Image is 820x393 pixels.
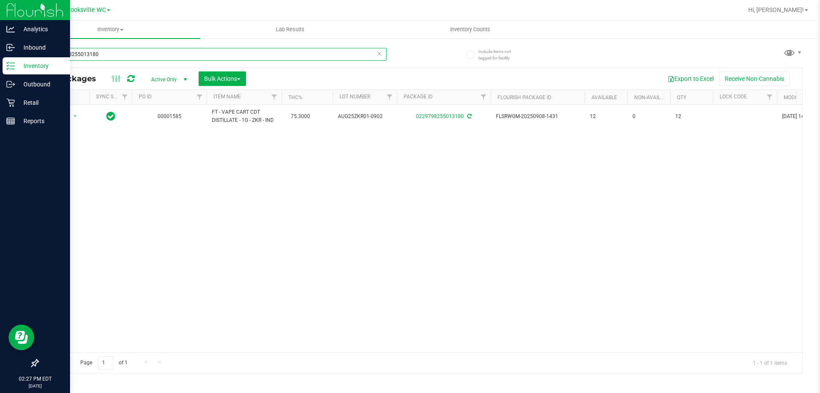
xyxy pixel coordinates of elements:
[287,110,314,123] span: 75.3000
[139,94,152,100] a: PO ID
[748,6,804,13] span: Hi, [PERSON_NAME]!
[267,90,281,104] a: Filter
[6,43,15,52] inline-svg: Inbound
[466,113,471,119] span: Sync from Compliance System
[477,90,491,104] a: Filter
[498,95,551,100] a: Flourish Package ID
[383,90,397,104] a: Filter
[204,75,240,82] span: Bulk Actions
[158,113,182,119] a: 00001585
[404,94,433,100] a: Package ID
[6,25,15,33] inline-svg: Analytics
[4,383,66,389] p: [DATE]
[763,90,777,104] a: Filter
[15,79,66,89] p: Outbound
[15,116,66,126] p: Reports
[15,24,66,34] p: Analytics
[719,71,790,86] button: Receive Non-Cannabis
[96,94,129,100] a: Sync Status
[478,48,521,61] span: Include items not tagged for facility
[38,48,387,61] input: Search Package ID, Item Name, SKU, Lot or Part Number...
[662,71,719,86] button: Export to Excel
[214,94,241,100] a: Item Name
[376,48,382,59] span: Clear
[675,112,708,121] span: 12
[98,356,113,369] input: 1
[44,74,105,83] span: All Packages
[340,94,370,100] a: Lot Number
[746,356,794,369] span: 1 - 1 of 1 items
[4,375,66,383] p: 02:27 PM EDT
[288,95,302,100] a: THC%
[496,112,580,121] span: FLSRWGM-20250908-1431
[264,26,316,33] span: Lab Results
[64,6,106,14] span: Brooksville WC
[70,110,81,122] span: select
[590,112,622,121] span: 12
[380,21,560,38] a: Inventory Counts
[677,95,686,100] a: Qty
[6,62,15,70] inline-svg: Inventory
[20,26,200,33] span: Inventory
[416,113,464,119] a: 0229798255013180
[6,117,15,125] inline-svg: Reports
[199,71,246,86] button: Bulk Actions
[634,95,672,100] a: Non-Available
[6,80,15,89] inline-svg: Outbound
[720,94,747,100] a: Lock Code
[15,42,66,53] p: Inbound
[15,61,66,71] p: Inventory
[106,110,115,122] span: In Sync
[6,98,15,107] inline-svg: Retail
[15,98,66,108] p: Retail
[338,112,392,121] span: AUG25ZKR01-0902
[9,325,34,350] iframe: Resource center
[73,356,135,369] span: Page of 1
[118,90,132,104] a: Filter
[592,95,617,100] a: Available
[439,26,502,33] span: Inventory Counts
[633,112,665,121] span: 0
[212,108,276,124] span: FT - VAPE CART CDT DISTILLATE - 1G - ZKR - IND
[200,21,380,38] a: Lab Results
[193,90,207,104] a: Filter
[20,21,200,38] a: Inventory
